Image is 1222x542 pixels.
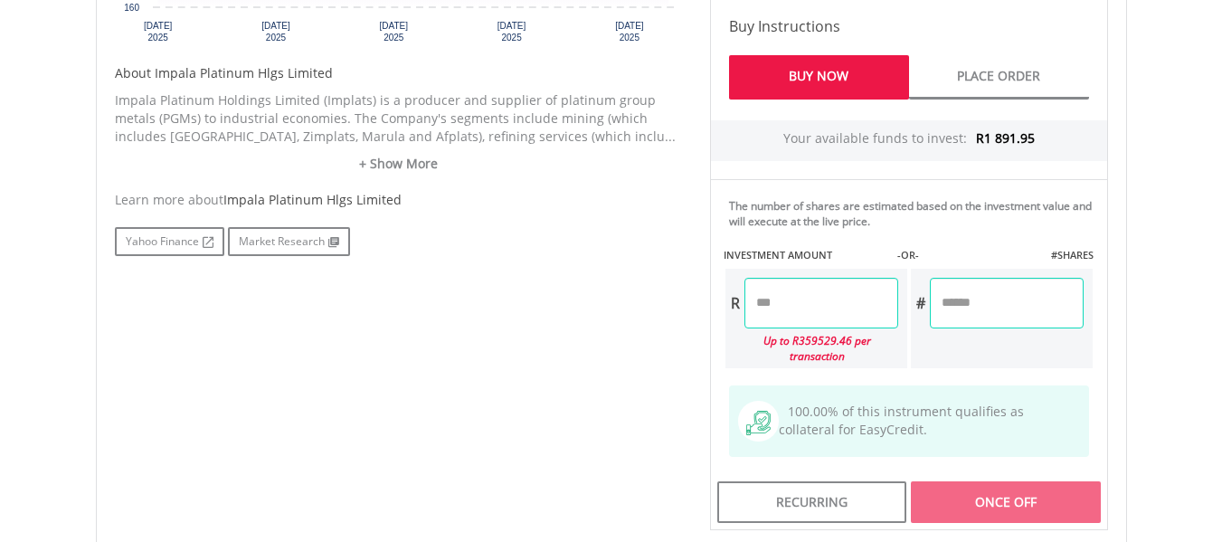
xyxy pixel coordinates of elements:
label: -OR- [897,248,919,262]
div: Your available funds to invest: [711,120,1107,161]
text: [DATE] 2025 [615,21,644,43]
div: Once Off [911,481,1100,523]
div: Learn more about [115,191,683,209]
label: #SHARES [1051,248,1094,262]
span: Impala Platinum Hlgs Limited [223,191,402,208]
h4: Buy Instructions [729,15,1089,37]
div: Up to R359529.46 per transaction [725,328,898,368]
div: Recurring [717,481,906,523]
span: R1 891.95 [976,129,1035,147]
div: The number of shares are estimated based on the investment value and will execute at the live price. [729,198,1100,229]
label: INVESTMENT AMOUNT [724,248,832,262]
span: 100.00% of this instrument qualifies as collateral for EasyCredit. [779,403,1024,438]
text: [DATE] 2025 [261,21,290,43]
div: R [725,278,744,328]
h5: About Impala Platinum Hlgs Limited [115,64,683,82]
img: collateral-qualifying-green.svg [746,411,771,435]
p: Impala Platinum Holdings Limited (Implats) is a producer and supplier of platinum group metals (P... [115,91,683,146]
a: Buy Now [729,55,909,100]
div: # [911,278,930,328]
a: + Show More [115,155,683,173]
a: Place Order [909,55,1089,100]
a: Yahoo Finance [115,227,224,256]
text: 160 [124,3,139,13]
text: [DATE] 2025 [379,21,408,43]
a: Market Research [228,227,350,256]
text: [DATE] 2025 [497,21,526,43]
text: [DATE] 2025 [143,21,172,43]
